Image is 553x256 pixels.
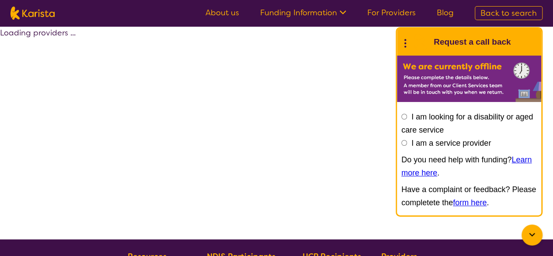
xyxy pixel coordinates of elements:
[411,33,428,51] img: Karista
[453,198,487,207] a: form here
[411,139,491,147] label: I am a service provider
[367,7,416,18] a: For Providers
[480,8,537,18] span: Back to search
[401,183,537,209] p: Have a complaint or feedback? Please completete the .
[10,7,55,20] img: Karista logo
[401,153,537,179] p: Do you need help with funding? .
[437,7,454,18] a: Blog
[260,7,346,18] a: Funding Information
[205,7,239,18] a: About us
[401,112,533,134] label: I am looking for a disability or aged care service
[475,6,543,20] a: Back to search
[397,56,541,102] img: Karista offline chat form to request call back
[434,35,511,49] h1: Request a call back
